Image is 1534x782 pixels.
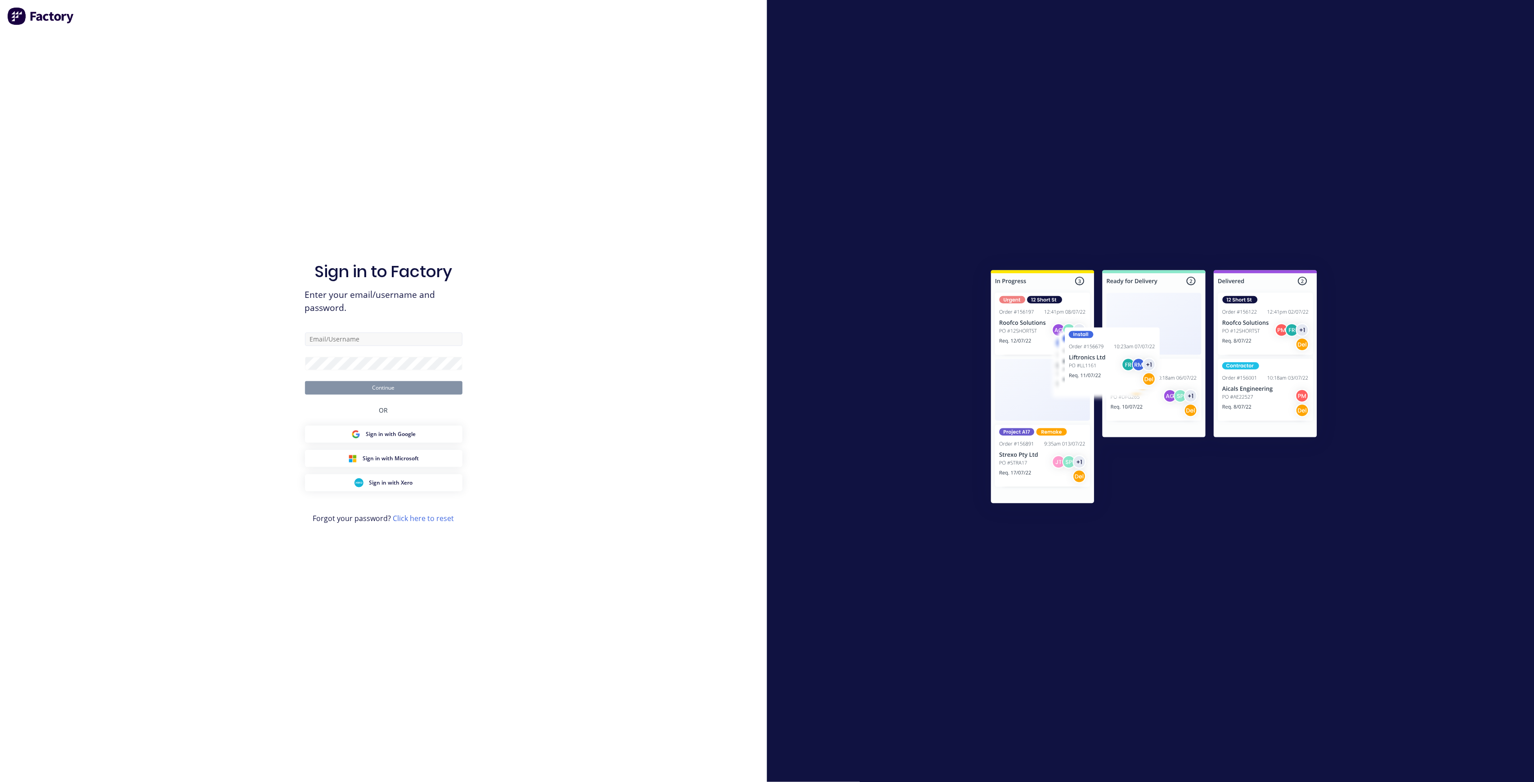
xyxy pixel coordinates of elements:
img: Xero Sign in [354,478,363,487]
span: Sign in with Xero [369,479,413,487]
input: Email/Username [305,333,462,346]
span: Enter your email/username and password. [305,288,462,315]
button: Xero Sign inSign in with Xero [305,474,462,491]
span: Forgot your password? [313,513,454,524]
span: Sign in with Microsoft [363,454,419,463]
a: Click here to reset [393,513,454,523]
button: Continue [305,381,462,395]
button: Microsoft Sign inSign in with Microsoft [305,450,462,467]
img: Sign in [971,252,1337,525]
button: Google Sign inSign in with Google [305,426,462,443]
span: Sign in with Google [366,430,416,438]
h1: Sign in to Factory [315,262,453,281]
img: Microsoft Sign in [348,454,357,463]
img: Google Sign in [351,430,360,439]
div: OR [379,395,388,426]
img: Factory [7,7,75,25]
